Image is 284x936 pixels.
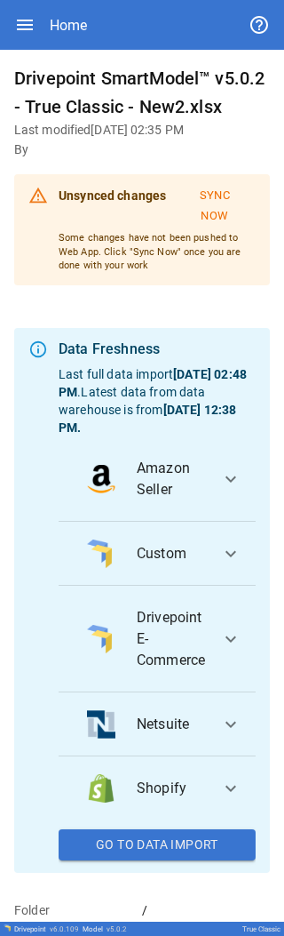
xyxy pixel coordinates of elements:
button: data_logoDrivepoint E-Commerce [59,586,256,692]
h6: By [14,140,270,160]
span: expand_more [220,543,241,564]
div: Home [50,17,87,34]
p: Last full data import . Latest data from data warehouse is from [59,365,256,436]
b: Unsynced changes [59,188,166,203]
p: Folder [14,901,142,919]
span: expand_more [220,628,241,650]
div: Drivepoint [14,925,79,933]
button: Sync Now [174,181,256,231]
button: data_logoShopify [59,756,256,820]
div: Model [83,925,127,933]
img: Drivepoint [4,924,11,932]
span: Amazon Seller [137,458,206,500]
span: expand_more [220,778,241,799]
h6: Drivepoint SmartModel™ v5.0.2 - True Classic - New2.xlsx [14,64,270,121]
img: data_logo [87,625,112,653]
p: / [142,901,270,919]
span: Drivepoint E-Commerce [137,607,206,671]
span: expand_more [220,468,241,490]
h6: Last modified [DATE] 02:35 PM [14,121,270,140]
div: True Classic [242,925,280,933]
img: data_logo [87,540,112,568]
img: data_logo [87,710,115,739]
span: Shopify [137,778,206,799]
div: Data Freshness [59,339,256,360]
span: v 6.0.109 [50,925,79,933]
b: [DATE] 02:48 PM [59,367,247,399]
span: expand_more [220,714,241,735]
b: [DATE] 12:38 PM . [59,403,236,435]
span: Custom [137,543,206,564]
button: data_logoAmazon Seller [59,436,256,522]
button: data_logoCustom [59,522,256,586]
button: data_logoNetsuite [59,692,256,756]
p: Some changes have not been pushed to Web App. Click "Sync Now" once you are done with your work [59,231,256,273]
img: data_logo [87,465,115,493]
img: data_logo [87,774,115,803]
span: Netsuite [137,714,206,735]
button: Go To Data Import [59,829,256,861]
span: v 5.0.2 [106,925,127,933]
